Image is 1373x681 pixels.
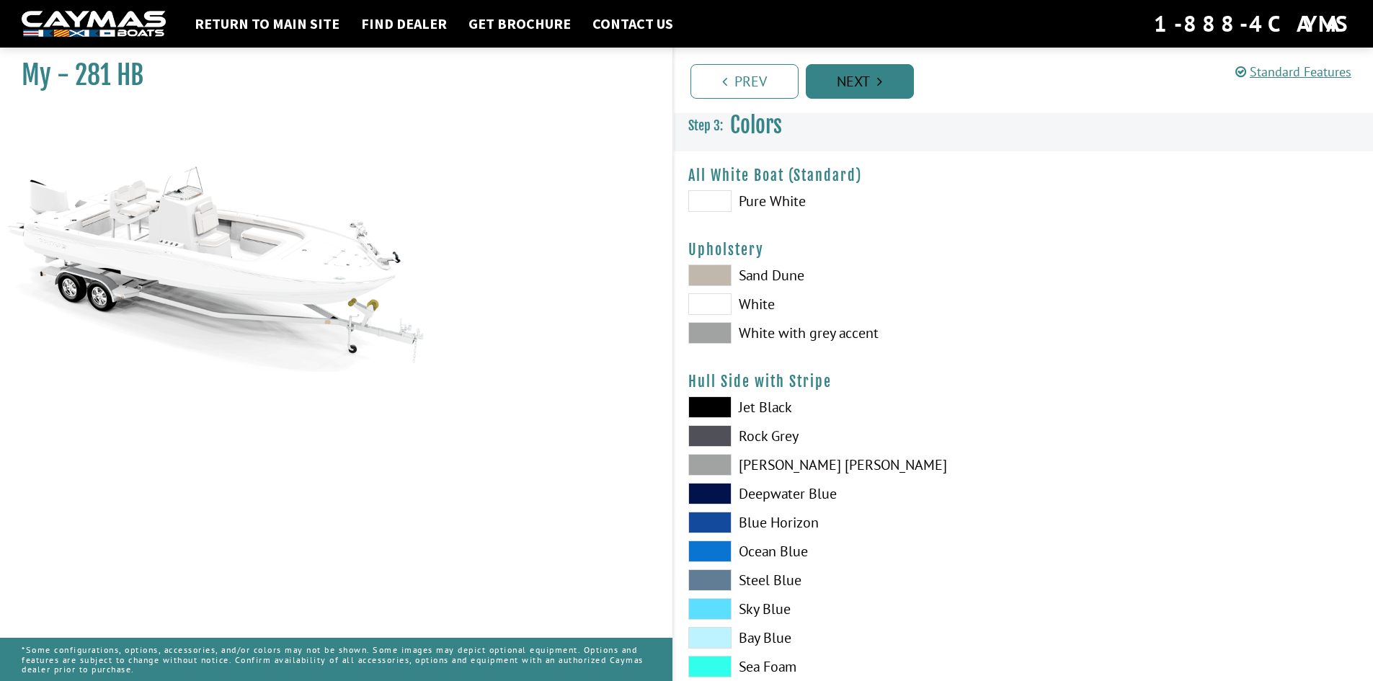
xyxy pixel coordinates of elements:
[688,540,1009,562] label: Ocean Blue
[688,264,1009,286] label: Sand Dune
[1154,8,1351,40] div: 1-888-4CAYMAS
[688,293,1009,315] label: White
[688,373,1359,391] h4: Hull Side with Stripe
[688,627,1009,649] label: Bay Blue
[688,483,1009,504] label: Deepwater Blue
[22,11,166,37] img: white-logo-c9c8dbefe5ff5ceceb0f0178aa75bf4bb51f6bca0971e226c86eb53dfe498488.png
[688,569,1009,591] label: Steel Blue
[688,656,1009,677] label: Sea Foam
[688,322,1009,344] label: White with grey accent
[187,14,347,33] a: Return to main site
[1235,63,1351,80] a: Standard Features
[688,512,1009,533] label: Blue Horizon
[354,14,454,33] a: Find Dealer
[690,64,799,99] a: Prev
[22,59,636,92] h1: My - 281 HB
[688,166,1359,184] h4: All White Boat (Standard)
[688,396,1009,418] label: Jet Black
[688,454,1009,476] label: [PERSON_NAME] [PERSON_NAME]
[461,14,578,33] a: Get Brochure
[688,598,1009,620] label: Sky Blue
[688,425,1009,447] label: Rock Grey
[688,241,1359,259] h4: Upholstery
[585,14,680,33] a: Contact Us
[688,190,1009,212] label: Pure White
[806,64,914,99] a: Next
[22,638,651,681] p: *Some configurations, options, accessories, and/or colors may not be shown. Some images may depic...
